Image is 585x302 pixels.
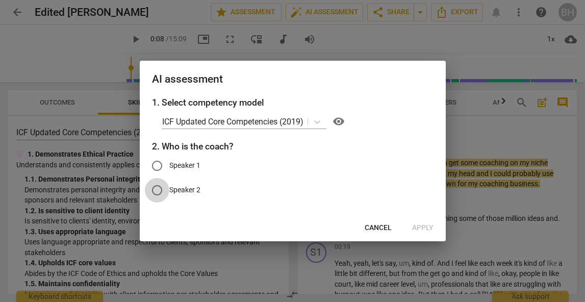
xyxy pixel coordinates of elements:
[169,185,200,195] span: Speaker 2
[365,223,392,233] span: Cancel
[152,140,434,153] h3: 2. Who is the coach?
[326,113,347,130] a: Help
[357,219,400,237] button: Cancel
[169,160,200,171] span: Speaker 1
[330,113,347,130] button: Help
[152,73,434,86] h2: AI assessment
[333,115,345,128] span: visibility
[162,116,303,128] p: ICF Updated Core Competencies (2019)
[152,96,434,109] h3: 1. Select competency model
